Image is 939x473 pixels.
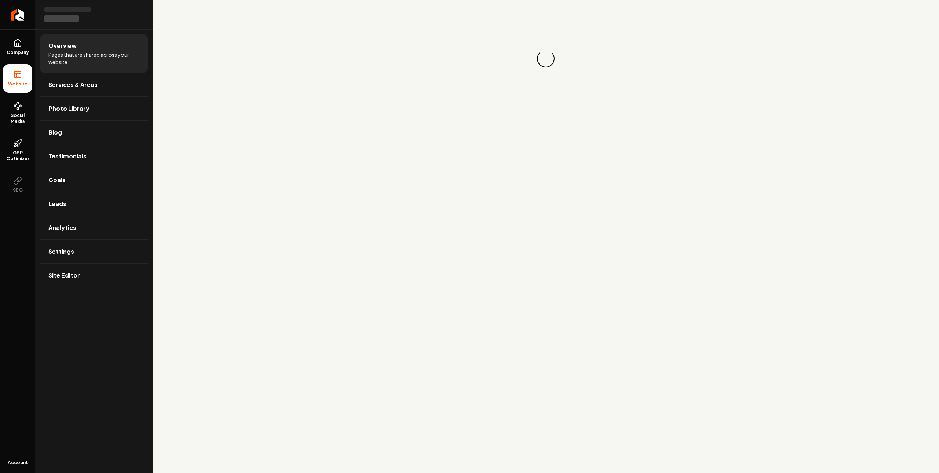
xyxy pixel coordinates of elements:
span: SEO [10,187,26,193]
a: Site Editor [40,264,148,287]
a: Goals [40,168,148,192]
span: GBP Optimizer [3,150,32,162]
span: Analytics [48,223,76,232]
a: Services & Areas [40,73,148,96]
span: Leads [48,199,66,208]
a: Social Media [3,96,32,130]
a: Leads [40,192,148,216]
a: Settings [40,240,148,263]
span: Company [4,49,32,55]
span: Goals [48,176,66,184]
span: Social Media [3,113,32,124]
span: Photo Library [48,104,89,113]
a: Company [3,33,32,61]
a: Photo Library [40,97,148,120]
span: Pages that are shared across your website. [48,51,139,66]
span: Testimonials [48,152,87,161]
span: Overview [48,41,77,50]
div: Loading [537,50,555,67]
button: SEO [3,170,32,199]
a: Blog [40,121,148,144]
span: Site Editor [48,271,80,280]
span: Blog [48,128,62,137]
span: Website [5,81,30,87]
a: GBP Optimizer [3,133,32,168]
span: Settings [48,247,74,256]
a: Testimonials [40,144,148,168]
img: Rebolt Logo [11,9,25,21]
span: Account [8,460,28,466]
span: Services & Areas [48,80,98,89]
a: Analytics [40,216,148,239]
